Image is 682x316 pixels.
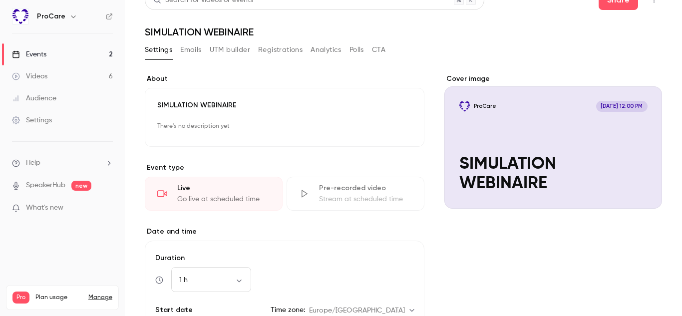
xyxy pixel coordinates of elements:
[153,305,193,315] p: Start date
[12,49,46,59] div: Events
[349,42,364,58] button: Polls
[145,42,172,58] button: Settings
[444,74,662,84] label: Cover image
[319,183,412,193] div: Pre-recorded video
[35,294,82,302] span: Plan usage
[145,26,662,38] h1: SIMULATION WEBINAIRE
[88,294,112,302] a: Manage
[258,42,303,58] button: Registrations
[287,177,424,211] div: Pre-recorded videoStream at scheduled time
[26,203,63,213] span: What's new
[177,183,270,193] div: Live
[37,11,65,21] h6: ProCare
[157,118,412,134] p: There's no description yet
[210,42,250,58] button: UTM builder
[12,292,29,304] span: Pro
[12,8,28,24] img: ProCare
[309,306,416,316] div: Europe/[GEOGRAPHIC_DATA]
[171,275,251,285] div: 1 h
[101,204,113,213] iframe: Noticeable Trigger
[157,100,412,110] p: SIMULATION WEBINAIRE
[177,194,270,204] div: Go live at scheduled time
[12,71,47,81] div: Videos
[12,93,56,103] div: Audience
[12,115,52,125] div: Settings
[145,227,424,237] label: Date and time
[180,42,201,58] button: Emails
[271,305,305,315] label: Time zone:
[26,158,40,168] span: Help
[444,74,662,209] section: Cover image
[26,180,65,191] a: SpeakerHub
[145,74,424,84] label: About
[311,42,341,58] button: Analytics
[319,194,412,204] div: Stream at scheduled time
[145,177,283,211] div: LiveGo live at scheduled time
[71,181,91,191] span: new
[12,158,113,168] li: help-dropdown-opener
[372,42,385,58] button: CTA
[145,163,424,173] p: Event type
[153,253,416,263] label: Duration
